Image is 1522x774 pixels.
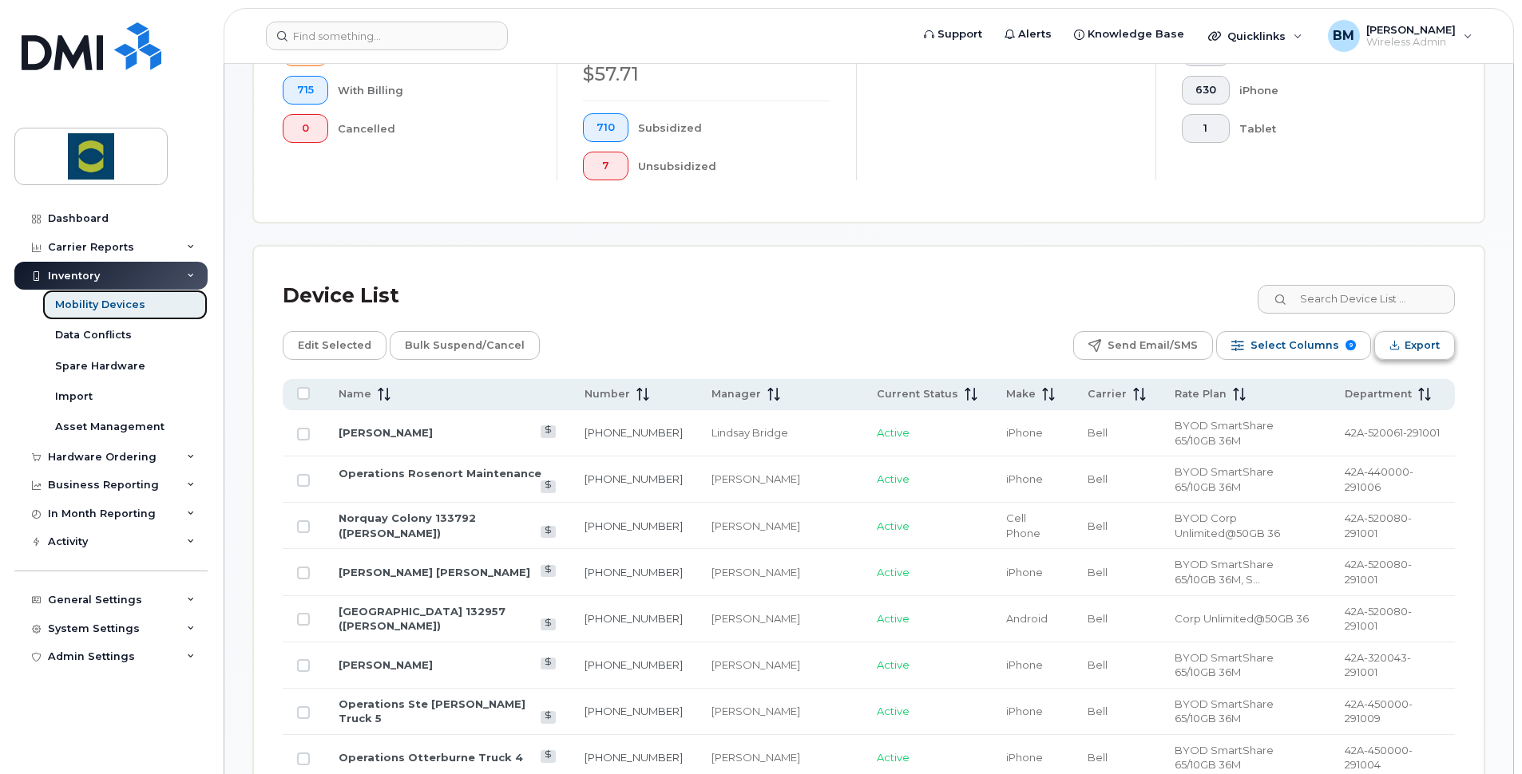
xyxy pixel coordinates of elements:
span: Bell [1088,426,1108,439]
span: 42A-520061-291001 [1345,426,1440,439]
a: Operations Otterburne Truck 4 [339,751,523,764]
button: 710 [583,113,628,142]
span: Carrier [1088,387,1127,401]
span: Send Email/SMS [1108,334,1198,357]
span: 42A-520080-291001 [1345,558,1412,586]
span: Active [877,472,910,485]
div: Unsubsidized [638,152,831,180]
span: BM [1333,26,1354,45]
span: Bell [1088,705,1108,717]
span: Rate Plan [1175,387,1227,401]
span: Edit Selected [298,334,371,357]
a: [PHONE_NUMBER] [585,426,683,439]
input: Find something... [266,22,508,50]
span: 42A-450000-291004 [1345,744,1413,772]
span: Department [1345,387,1412,401]
div: Tablet [1239,114,1430,143]
span: 715 [296,84,315,97]
a: Operations Ste [PERSON_NAME] Truck 5 [339,697,525,725]
button: Export [1374,331,1455,360]
button: 1 [1182,114,1230,143]
div: $57.71 [583,61,830,88]
span: 42A-520080-291001 [1345,511,1412,539]
span: Name [339,387,371,401]
span: Select Columns [1250,334,1339,357]
span: BYOD SmartShare 65/10GB 36M, SmartShare 80/10GB 36M [1175,558,1274,586]
input: Search Device List ... [1258,285,1455,314]
a: View Last Bill [541,565,556,577]
a: View Last Bill [541,658,556,669]
a: Norquay Colony 133792 ([PERSON_NAME]) [339,511,476,539]
a: [PHONE_NUMBER] [585,705,683,717]
button: 0 [283,114,328,143]
button: 715 [283,76,328,105]
span: Make [1006,387,1036,401]
span: Android [1006,612,1048,625]
span: 630 [1195,84,1216,97]
span: Alerts [1018,26,1052,42]
span: BYOD SmartShare 65/10GB 36M [1175,651,1274,679]
span: iPhone [1006,751,1043,764]
span: BYOD SmartShare 65/10GB 36M [1175,744,1274,772]
button: Select Columns 9 [1216,331,1371,360]
span: Manager [711,387,761,401]
a: [PHONE_NUMBER] [585,612,683,625]
a: View Last Bill [541,425,556,437]
span: Active [877,612,910,625]
span: Active [877,751,910,764]
span: Active [877,705,910,717]
a: [PERSON_NAME] [PERSON_NAME] [339,566,530,579]
div: With Billing [338,76,532,105]
span: 0 [296,122,315,135]
span: Quicklinks [1227,30,1286,42]
span: Active [877,426,910,439]
a: Support [913,18,993,50]
span: Bell [1088,658,1108,671]
a: [GEOGRAPHIC_DATA] 132957 ([PERSON_NAME]) [339,605,505,633]
a: View Last Bill [541,618,556,630]
a: Knowledge Base [1063,18,1195,50]
div: [PERSON_NAME] [711,565,848,580]
span: 42A-450000-291009 [1345,697,1413,725]
span: [PERSON_NAME] [1366,23,1456,36]
span: iPhone [1006,658,1043,671]
span: iPhone [1006,566,1043,579]
a: [PERSON_NAME] [339,658,433,671]
span: BYOD Corp Unlimited@50GB 36 [1175,511,1280,539]
span: iPhone [1006,705,1043,717]
span: Bell [1088,751,1108,764]
span: iPhone [1006,426,1043,439]
span: Bell [1088,612,1108,625]
span: 710 [597,121,615,134]
a: View Last Bill [541,711,556,723]
div: [PERSON_NAME] [711,658,848,673]
button: 630 [1182,76,1230,105]
span: Wireless Admin [1366,36,1456,49]
button: Edit Selected [283,331,386,360]
span: Support [937,26,982,42]
a: [PHONE_NUMBER] [585,519,683,532]
span: Active [877,519,910,532]
a: View Last Bill [541,480,556,492]
div: [PERSON_NAME] [711,472,848,487]
div: Cancelled [338,114,532,143]
span: Current Status [877,387,958,401]
div: [PERSON_NAME] [711,611,848,626]
span: Bell [1088,566,1108,579]
span: 42A-440000-291006 [1345,465,1413,493]
div: [PERSON_NAME] [711,519,848,534]
span: 9 [1346,340,1356,350]
span: iPhone [1006,472,1043,485]
span: 1 [1195,122,1216,135]
button: Send Email/SMS [1073,331,1213,360]
a: [PHONE_NUMBER] [585,472,683,485]
span: 42A-320043-291001 [1345,651,1411,679]
button: 7 [583,152,628,180]
a: Alerts [993,18,1063,50]
span: 42A-520080-291001 [1345,605,1412,633]
span: Corp Unlimited@50GB 36 [1175,612,1309,625]
span: Knowledge Base [1088,26,1184,42]
span: Export [1405,334,1440,357]
span: Cell Phone [1006,511,1040,539]
a: [PHONE_NUMBER] [585,751,683,764]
